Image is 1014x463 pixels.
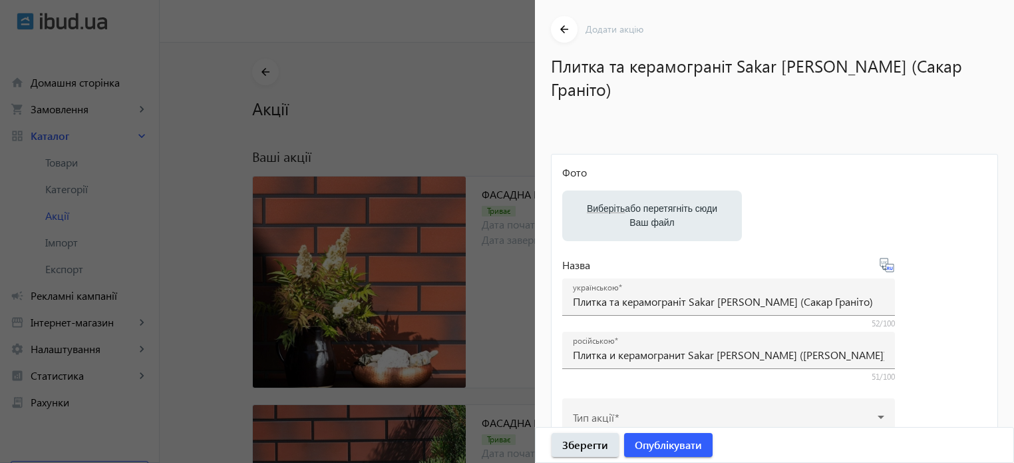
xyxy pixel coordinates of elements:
[879,257,895,273] svg-icon: Перекласти на рос.
[573,282,618,293] mat-label: українською
[551,54,985,101] h1: Плитка та керамограніт Sakar [PERSON_NAME] (Сакар Граніто)
[587,203,625,214] span: Виберіть
[573,197,731,234] label: або перетягніть сюди Ваш файл
[562,165,987,180] div: Фото
[573,336,614,346] mat-label: російською
[635,438,702,452] span: Опублікувати
[562,438,608,452] span: Зберегти
[573,410,614,424] mat-label: Тип акції
[562,258,590,272] span: Назва
[624,433,713,457] button: Опублікувати
[552,433,619,457] button: Зберегти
